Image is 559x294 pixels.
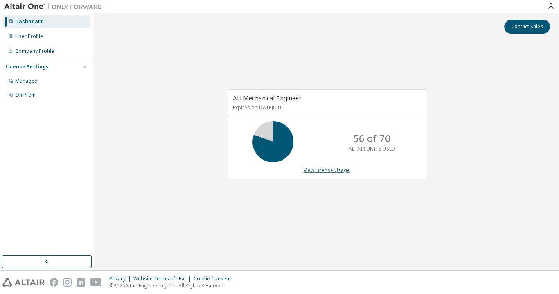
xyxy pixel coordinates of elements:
[504,20,550,34] button: Contact Sales
[349,145,395,152] p: ALTAIR UNITS USED
[15,92,36,98] div: On Prem
[63,278,72,287] img: instagram.svg
[109,276,133,282] div: Privacy
[133,276,194,282] div: Website Terms of Use
[109,282,236,289] p: © 2025 Altair Engineering, Inc. All Rights Reserved.
[77,278,85,287] img: linkedin.svg
[15,18,44,25] div: Dashboard
[15,48,54,54] div: Company Profile
[4,2,106,11] img: Altair One
[50,278,58,287] img: facebook.svg
[90,278,102,287] img: youtube.svg
[5,63,49,70] div: License Settings
[233,104,419,111] p: Expires on [DATE] UTC
[304,167,350,174] a: View License Usage
[194,276,236,282] div: Cookie Consent
[353,131,391,145] p: 56 of 70
[15,78,38,84] div: Managed
[2,278,45,287] img: altair_logo.svg
[233,94,302,102] span: AU Mechanical Engineer
[15,33,43,40] div: User Profile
